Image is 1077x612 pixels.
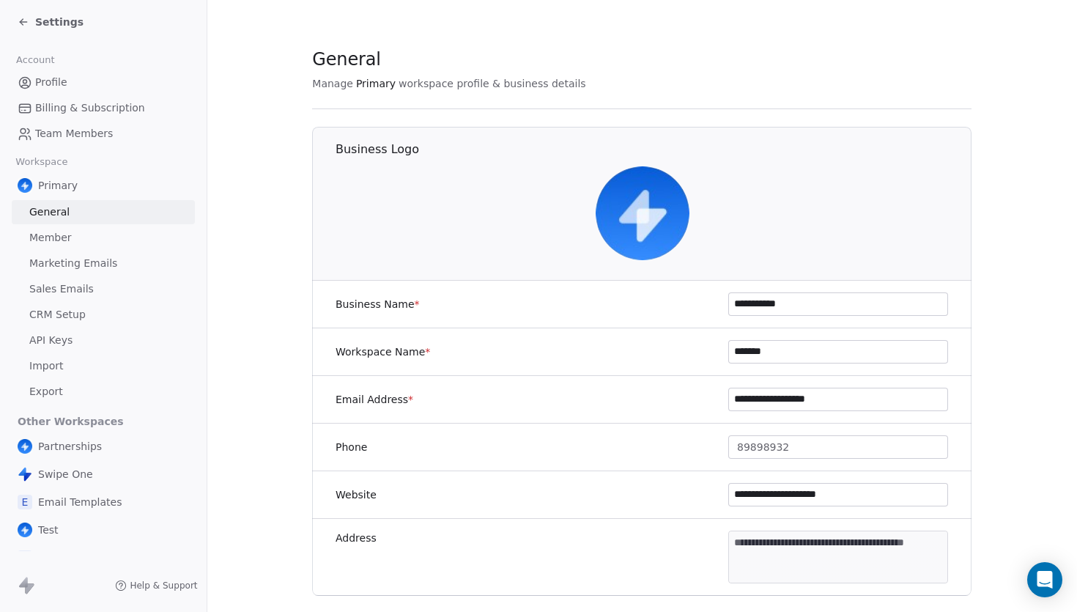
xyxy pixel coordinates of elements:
span: Swipe One [38,467,93,482]
span: Billing & Subscription [35,100,145,116]
button: 89898932 [728,435,948,459]
span: E [18,495,32,509]
a: Sales Emails [12,277,195,301]
a: Export [12,380,195,404]
span: Partnerships [38,439,102,454]
span: workspace profile & business details [399,76,586,91]
span: Team Members [35,126,113,141]
a: Profile [12,70,195,95]
label: Business Name [336,297,420,311]
img: user_01J93QE9VH11XXZQZDP4TWZEES.jpg [596,166,689,260]
label: Address [336,531,377,545]
span: Workspace [10,151,74,173]
span: Account [10,49,61,71]
label: Email Address [336,392,413,407]
a: Marketing Emails [12,251,195,276]
a: API Keys [12,328,195,353]
span: Settings [35,15,84,29]
span: General [29,204,70,220]
div: Open Intercom Messenger [1027,562,1062,597]
a: Billing & Subscription [12,96,195,120]
a: General [12,200,195,224]
a: Help & Support [115,580,197,591]
span: Profile [35,75,67,90]
span: Export [29,384,63,399]
span: CRM Setup [29,307,86,322]
a: Import [12,354,195,378]
img: swipeone-app-icon.png [18,467,32,482]
span: 89898932 [737,440,789,455]
span: Email Templates [38,495,122,509]
a: Settings [18,15,84,29]
a: Member [12,226,195,250]
a: Team Members [12,122,195,146]
img: user_01J93QE9VH11XXZQZDP4TWZEES.jpg [18,523,32,537]
span: Marketing Emails [29,256,117,271]
label: Workspace Name [336,344,430,359]
img: user_01J93QE9VH11XXZQZDP4TWZEES.jpg [18,439,32,454]
span: Swipe One Seed Data [38,550,149,565]
label: Website [336,487,377,502]
span: Help & Support [130,580,197,591]
span: Member [29,230,72,246]
span: Primary [38,178,78,193]
span: Other Workspaces [12,410,130,433]
label: Phone [336,440,367,454]
span: Manage [312,76,353,91]
span: Primary [356,76,396,91]
span: Import [29,358,63,374]
span: API Keys [29,333,73,348]
span: Test [38,523,59,537]
span: General [312,48,381,70]
span: Sales Emails [29,281,94,297]
img: user_01J93QE9VH11XXZQZDP4TWZEES.jpg [18,178,32,193]
h1: Business Logo [336,141,972,158]
a: CRM Setup [12,303,195,327]
span: S [18,550,32,565]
